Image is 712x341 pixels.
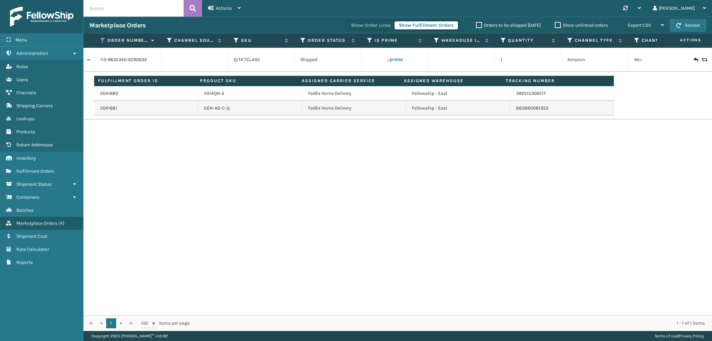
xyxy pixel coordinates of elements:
span: Menu [15,37,27,43]
button: Show Fulfillment Orders [395,21,458,29]
a: 2041682 [100,90,118,97]
td: SS14QN-2 [198,86,302,101]
div: | [655,331,704,341]
span: Return Addresses [16,142,53,148]
span: Inventory [16,155,36,161]
td: 1 [495,48,561,72]
label: Is Prime [375,37,415,43]
img: logo [10,7,73,27]
span: Administration [16,50,48,56]
td: Shipped [294,48,361,72]
span: Export CSV [628,22,651,28]
span: Rate Calculator [16,246,49,252]
a: Privacy Policy [679,334,704,338]
label: Channel [642,37,682,43]
label: Assigned Warehouse [404,78,497,84]
span: Actions [216,5,232,11]
h3: Marketplace Orders [89,21,146,29]
span: items per page [141,318,190,328]
label: Show unlinked orders [555,22,608,28]
label: Fulfillment Order ID [98,78,192,84]
span: Batches [16,207,33,213]
label: Tracking Number [506,78,599,84]
span: Shipping Carriers [16,103,53,109]
a: 392515306517 [516,91,546,96]
span: Reports [16,260,33,265]
span: Users [16,77,28,82]
label: Channel Source [174,37,215,43]
td: Fellowship - East [406,101,510,116]
label: Quantity [508,37,548,43]
label: SKU [241,37,281,43]
label: Order Status [308,37,348,43]
a: 883860081352 [516,105,548,111]
i: Replace [702,57,706,62]
span: Marketplace Orders [16,220,57,226]
span: Roles [16,64,28,69]
td: GEN-AB-C-Q [198,101,302,116]
a: Q/14"/CLASS [234,57,260,62]
label: Orders to be shipped [DATE] [476,22,541,28]
a: 113-9635340-6290632 [100,56,147,63]
span: Products [16,129,35,135]
span: Channels [16,90,36,96]
label: Warehouse Information [441,37,482,43]
label: Order Number [107,37,148,43]
p: Copyright 2023 [PERSON_NAME]™ v 1.0.187 [91,331,168,341]
span: 100 [141,320,151,327]
span: Containers [16,194,39,200]
i: Create Return Label [694,56,698,63]
span: Lookups [16,116,34,122]
a: Terms of Use [655,334,678,338]
a: 2041681 [100,105,117,112]
td: Fellowship - East [406,86,510,101]
span: ( 4 ) [58,220,64,226]
label: Product SKU [200,78,293,84]
td: MLI [628,48,695,72]
td: FedEx Home Delivery [302,101,406,116]
span: Shipment Status [16,181,51,187]
button: Reload [670,19,706,31]
td: Amazon [561,48,628,72]
div: 1 - 1 of 1 items [199,320,705,327]
span: Shipment Cost [16,233,47,239]
td: FedEx Home Delivery [302,86,406,101]
label: Channel Type [575,37,615,43]
a: 1 [106,318,116,328]
span: Fulfillment Orders [16,168,54,174]
label: Assigned Carrier Service [302,78,395,84]
button: Show Order Lines [347,21,395,29]
span: Actions [659,35,705,46]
